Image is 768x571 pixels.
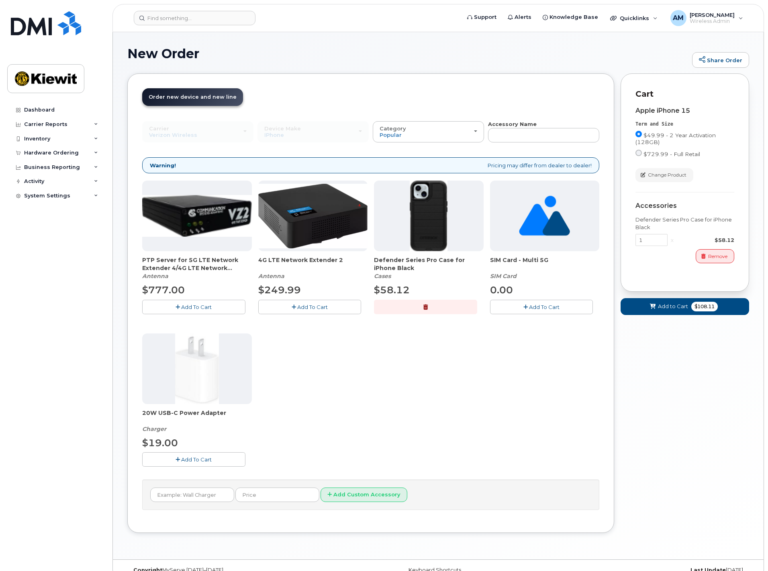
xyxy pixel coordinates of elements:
button: Add To Cart [490,300,593,314]
input: $49.99 - 2 Year Activation (128GB) [635,131,642,137]
span: $49.99 - 2 Year Activation (128GB) [635,132,716,145]
input: $729.99 - Full Retail [635,150,642,156]
div: Accessories [635,202,734,209]
div: x [668,236,677,244]
span: Category [380,125,406,132]
a: Share Order [692,52,749,68]
button: Add To Cart [142,300,245,314]
span: Order new device and new line [149,94,237,100]
button: Add To Cart [142,452,245,466]
span: $19.00 [142,437,178,449]
em: Charger [142,425,166,433]
em: SIM Card [490,272,517,280]
div: 20W USB-C Power Adapter [142,409,252,433]
img: apple20w.jpg [175,333,219,404]
div: Defender Series Pro Case for iPhone Black [635,216,734,231]
span: Popular [380,132,402,138]
span: $729.99 - Full Retail [643,151,700,157]
iframe: Messenger Launcher [733,536,762,565]
div: Term and Size [635,121,734,128]
em: Antenna [258,272,284,280]
button: Add Custom Accessory [321,488,407,502]
span: Add To Cart [529,304,560,310]
span: Defender Series Pro Case for iPhone Black [374,256,484,272]
strong: Accessory Name [488,121,537,127]
input: Example: Wall Charger [150,488,234,502]
span: 0.00 [490,284,513,296]
img: no_image_found-2caef05468ed5679b831cfe6fc140e25e0c280774317ffc20a367ab7fd17291e.png [519,181,570,251]
div: Apple iPhone 15 [635,107,734,114]
span: 20W USB-C Power Adapter [142,409,252,425]
em: Cases [374,272,391,280]
div: SIM Card - Multi 5G [490,256,600,280]
span: 4G LTE Network Extender 2 [258,256,368,272]
span: SIM Card - Multi 5G [490,256,600,272]
span: Add To Cart [297,304,328,310]
span: Add To Cart [181,456,212,463]
span: $777.00 [142,284,185,296]
button: Add To Cart [258,300,362,314]
p: Cart [635,88,734,100]
button: Category Popular [373,121,484,142]
span: $249.99 [258,284,301,296]
em: Antenna [142,272,168,280]
img: Casa_Sysem.png [142,195,252,237]
button: Change Product [635,168,693,182]
span: Add To Cart [181,304,212,310]
button: Remove [696,249,734,263]
span: $108.11 [691,302,718,311]
span: PTP Server for 5G LTE Network Extender 4/4G LTE Network Extender 3 [142,256,252,272]
span: Change Product [648,171,686,179]
div: Defender Series Pro Case for iPhone Black [374,256,484,280]
div: PTP Server for 5G LTE Network Extender 4/4G LTE Network Extender 3 [142,256,252,280]
input: Price [235,488,319,502]
strong: Warning! [150,162,176,169]
h1: New Order [127,47,688,61]
img: defenderiphone14.png [410,181,447,251]
button: Add to Cart $108.11 [621,298,749,315]
span: Remove [708,253,727,260]
div: 4G LTE Network Extender 2 [258,256,368,280]
span: Add to Cart [658,303,688,310]
span: $58.12 [374,284,410,296]
div: $58.12 [677,236,734,244]
img: 4glte_extender.png [258,184,368,248]
div: Pricing may differ from dealer to dealer! [142,157,599,174]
